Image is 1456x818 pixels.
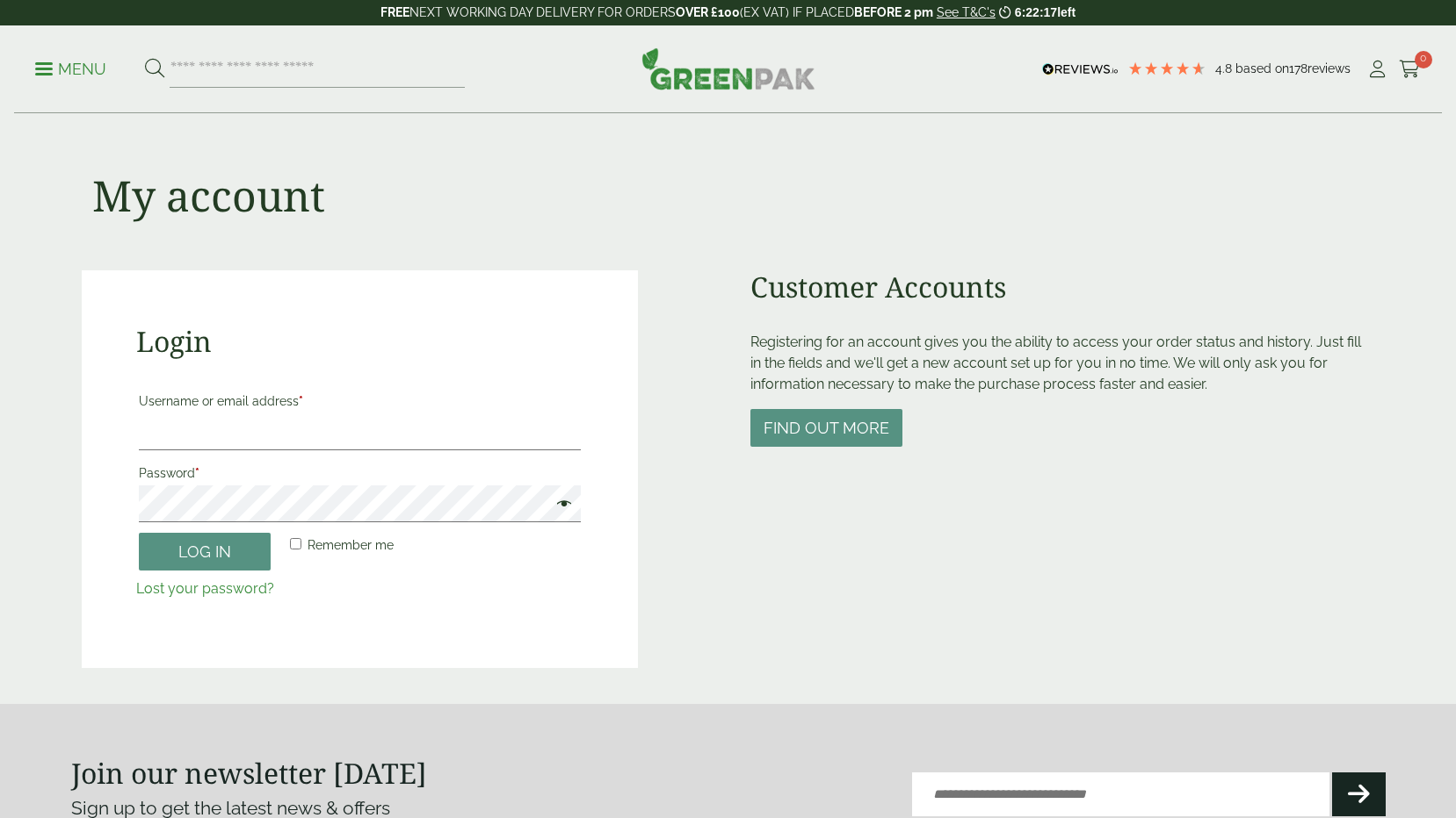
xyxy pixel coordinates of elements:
[139,533,271,570] button: Log in
[1399,56,1421,83] a: 0
[750,420,902,437] a: Find out more
[139,389,581,413] label: Username or email address
[136,580,274,597] a: Lost your password?
[139,461,581,485] label: Password
[1366,61,1388,78] i: My Account
[1127,61,1206,76] div: 4.78 Stars
[750,409,902,447] button: Find out more
[1308,61,1351,75] span: reviews
[1057,5,1076,19] span: left
[308,538,394,552] span: Remember me
[136,325,583,358] h2: Login
[380,5,409,19] strong: FREE
[1415,51,1432,68] span: 0
[290,538,301,549] input: Remember me
[1215,61,1235,75] span: 4.8
[35,59,106,76] a: Menu
[854,5,933,19] strong: BEFORE 2 pm
[71,754,427,792] strong: Join our newsletter [DATE]
[750,332,1375,395] p: Registering for an account gives you the ability to access your order status and history. Just fi...
[1235,61,1289,75] span: Based on
[937,5,996,19] a: See T&C's
[750,270,1375,304] h2: Customer Accounts
[676,5,740,19] strong: OVER £100
[1042,63,1119,75] img: REVIEWS.io
[1399,61,1421,78] i: Cart
[35,59,106,80] p: Menu
[1015,5,1057,19] span: 6:22:17
[92,170,325,221] h1: My account
[1289,61,1308,75] span: 178
[641,47,815,90] img: GreenPak Supplies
